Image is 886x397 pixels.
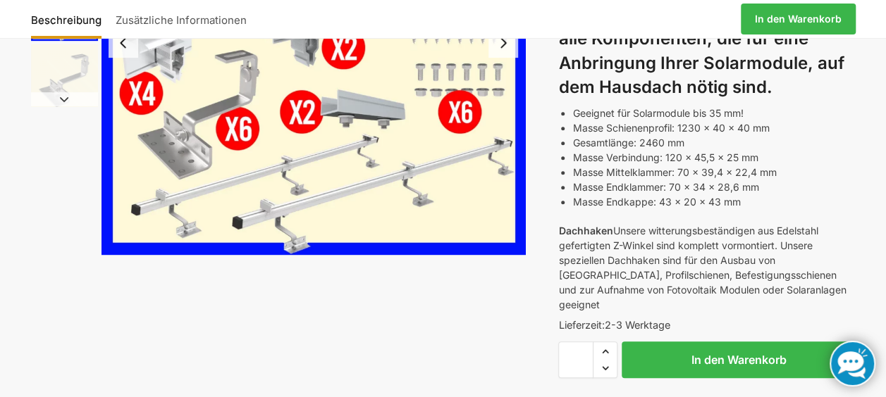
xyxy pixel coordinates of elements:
[572,194,855,209] li: Masse Endkappe: 43 x 20 x 43 mm
[31,2,109,36] a: Beschreibung
[572,150,855,165] li: Masse Verbindung: 120 x 45,5 x 25 mm
[109,2,254,36] a: Zusätzliche Informationen
[558,223,855,312] p: Unsere witterungsbeständigen aus Edelstahl gefertigten Z-Winkel sind komplett vormontiert. Unsere...
[741,4,856,34] a: In den Warenkorb
[572,120,855,135] li: Masse Schienenprofil: 1230 x 40 x 40 mm
[558,225,613,237] strong: Dachhaken
[31,92,98,106] button: Next slide
[572,106,855,120] li: Geeignet für Solarmodule bis 35 mm!
[572,179,855,194] li: Masse Endklammer: 70 x 34 x 28,6 mm
[593,342,617,360] span: Increase quantity
[572,135,855,150] li: Gesamtlänge: 2460 mm
[572,165,855,179] li: Masse Mittelklammer: 70 x 39,4 x 22,4 mm
[558,319,670,331] span: Lieferzeit:
[558,2,855,100] h3: Das Dachmontage-Set beinhaltet alle Komponenten, die für eine Anbringung Ihrer Solarmodule, auf d...
[31,44,98,111] img: Dachhacken Solarmodule
[27,42,98,113] li: 4 / 5
[593,359,617,377] span: Reduce quantity
[622,341,855,378] button: In den Warenkorb
[488,28,518,58] button: Next slide
[109,28,138,58] button: Previous slide
[558,341,593,378] input: Produktmenge
[604,319,670,331] span: 2-3 Werktage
